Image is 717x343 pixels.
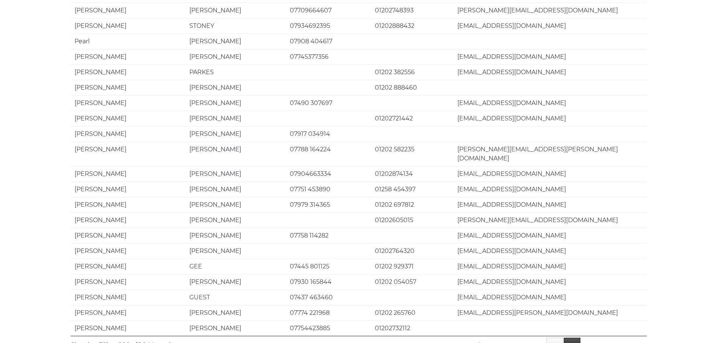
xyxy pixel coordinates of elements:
td: [PERSON_NAME] [71,305,186,320]
td: [PERSON_NAME] [186,126,286,142]
td: 01202764320 [371,243,454,259]
td: 01202 888460 [371,80,454,95]
td: [PERSON_NAME] [71,126,186,142]
td: 01202 697812 [371,197,454,212]
td: 01202 265760 [371,305,454,320]
td: [PERSON_NAME][EMAIL_ADDRESS][DOMAIN_NAME] [454,3,647,18]
td: [PERSON_NAME] [186,320,286,336]
td: [PERSON_NAME] [186,274,286,290]
td: [PERSON_NAME] [71,3,186,18]
td: [PERSON_NAME] [71,274,186,290]
td: Pearl [71,34,186,49]
td: 07788 164224 [286,142,371,166]
td: [PERSON_NAME][EMAIL_ADDRESS][PERSON_NAME][DOMAIN_NAME] [454,142,647,166]
td: [PERSON_NAME] [186,181,286,197]
td: [EMAIL_ADDRESS][DOMAIN_NAME] [454,64,647,80]
td: [EMAIL_ADDRESS][DOMAIN_NAME] [454,18,647,34]
td: GUEST [186,290,286,305]
td: [EMAIL_ADDRESS][DOMAIN_NAME] [454,243,647,259]
td: [PERSON_NAME] [186,212,286,228]
td: 07917 034914 [286,126,371,142]
td: [PERSON_NAME] [71,64,186,80]
td: [PERSON_NAME] [186,166,286,181]
td: 07709664607 [286,3,371,18]
td: 07934692395 [286,18,371,34]
td: [EMAIL_ADDRESS][DOMAIN_NAME] [454,95,647,111]
td: STONEY [186,18,286,34]
td: [PERSON_NAME][EMAIL_ADDRESS][DOMAIN_NAME] [454,212,647,228]
td: [PERSON_NAME] [186,34,286,49]
td: 07490 307697 [286,95,371,111]
td: [PERSON_NAME] [186,197,286,212]
td: 07758 114282 [286,228,371,243]
td: 07908 404617 [286,34,371,49]
td: 07437 463460 [286,290,371,305]
td: 01202748393 [371,3,454,18]
td: [PERSON_NAME] [71,142,186,166]
td: [PERSON_NAME] [71,80,186,95]
td: [EMAIL_ADDRESS][PERSON_NAME][DOMAIN_NAME] [454,305,647,320]
td: 01202 582235 [371,142,454,166]
td: [EMAIL_ADDRESS][DOMAIN_NAME] [454,290,647,305]
td: 01202 054057 [371,274,454,290]
td: 01202732112 [371,320,454,336]
td: 07774 221968 [286,305,371,320]
td: [PERSON_NAME] [71,166,186,181]
td: [EMAIL_ADDRESS][DOMAIN_NAME] [454,49,647,64]
td: [PERSON_NAME] [71,111,186,126]
td: 07754423885 [286,320,371,336]
td: 01202 929371 [371,259,454,274]
td: [EMAIL_ADDRESS][DOMAIN_NAME] [454,274,647,290]
td: [PERSON_NAME] [186,305,286,320]
td: [PERSON_NAME] [71,228,186,243]
td: 01202874134 [371,166,454,181]
td: [PERSON_NAME] [71,243,186,259]
td: PARKES [186,64,286,80]
td: 07445 801125 [286,259,371,274]
td: 07930 165844 [286,274,371,290]
td: [PERSON_NAME] [71,18,186,34]
td: [EMAIL_ADDRESS][DOMAIN_NAME] [454,228,647,243]
td: [PERSON_NAME] [71,197,186,212]
td: [PERSON_NAME] [71,212,186,228]
td: [PERSON_NAME] [71,290,186,305]
td: [EMAIL_ADDRESS][DOMAIN_NAME] [454,111,647,126]
td: [EMAIL_ADDRESS][DOMAIN_NAME] [454,197,647,212]
td: 07979 314365 [286,197,371,212]
td: 01202 382556 [371,64,454,80]
td: [EMAIL_ADDRESS][DOMAIN_NAME] [454,166,647,181]
td: [EMAIL_ADDRESS][DOMAIN_NAME] [454,181,647,197]
td: [PERSON_NAME] [71,320,186,336]
td: 07751 453890 [286,181,371,197]
td: GEE [186,259,286,274]
td: 07745377356 [286,49,371,64]
td: [PERSON_NAME] [71,181,186,197]
td: [PERSON_NAME] [186,243,286,259]
td: [PERSON_NAME] [186,142,286,166]
td: [PERSON_NAME] [186,111,286,126]
td: [PERSON_NAME] [186,80,286,95]
td: 01202721442 [371,111,454,126]
td: [PERSON_NAME] [186,3,286,18]
td: [PERSON_NAME] [186,228,286,243]
td: 01202888432 [371,18,454,34]
td: [PERSON_NAME] [186,95,286,111]
td: [PERSON_NAME] [186,49,286,64]
td: [EMAIL_ADDRESS][DOMAIN_NAME] [454,259,647,274]
td: [PERSON_NAME] [71,49,186,64]
td: 07904663334 [286,166,371,181]
td: 01258 454397 [371,181,454,197]
td: [PERSON_NAME] [71,259,186,274]
td: 01202605015 [371,212,454,228]
td: [PERSON_NAME] [71,95,186,111]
